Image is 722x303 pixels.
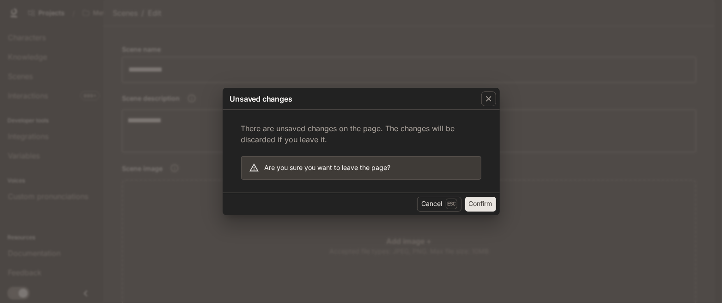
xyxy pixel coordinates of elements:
[230,93,292,104] p: Unsaved changes
[465,197,496,212] button: Confirm
[265,159,391,176] div: Are you sure you want to leave the page?
[446,199,457,209] p: Esc
[241,123,481,145] p: There are unsaved changes on the page. The changes will be discarded if you leave it.
[417,197,461,212] button: CancelEsc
